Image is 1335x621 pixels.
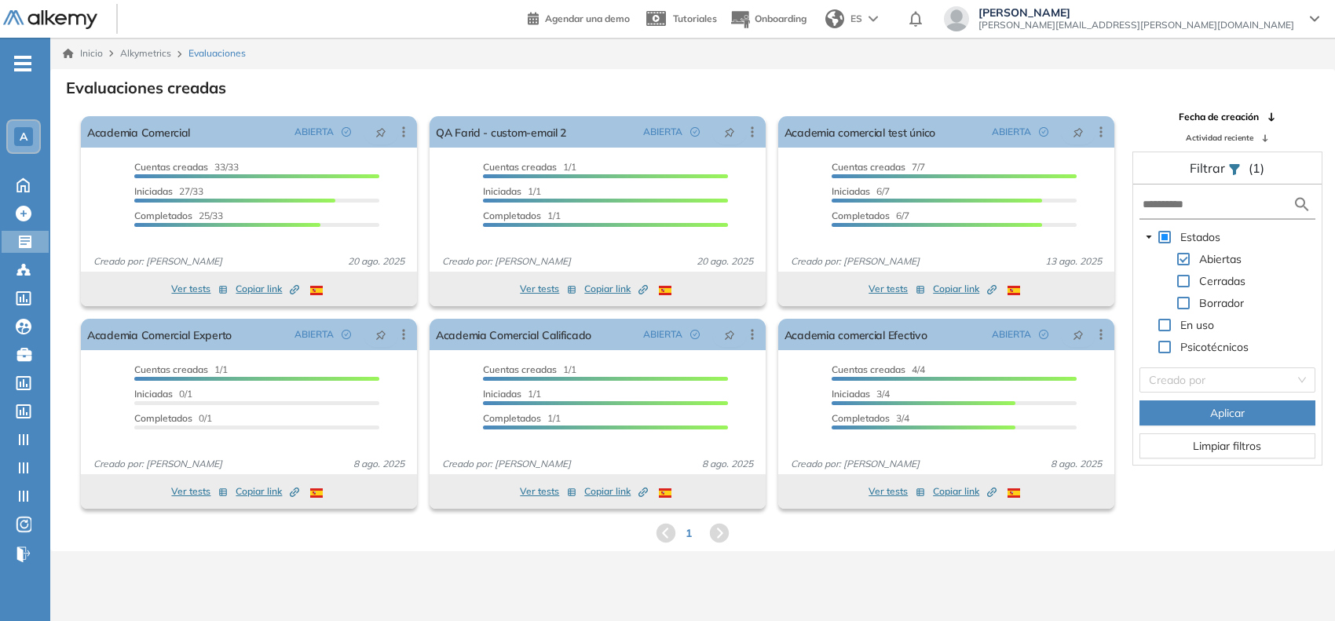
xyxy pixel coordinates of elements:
button: Copiar link [236,279,299,298]
h3: Evaluaciones creadas [66,79,226,97]
span: Cuentas creadas [483,161,557,173]
span: Psicotécnicos [1177,338,1252,356]
button: Ver tests [171,279,228,298]
span: Creado por: [PERSON_NAME] [87,457,229,471]
img: ESP [1008,488,1020,498]
span: 1/1 [134,363,228,375]
span: Aplicar [1210,404,1245,422]
span: 25/33 [134,210,223,221]
span: En uso [1177,316,1217,334]
span: Abiertas [1199,252,1242,266]
a: Inicio [63,46,103,60]
span: pushpin [1073,126,1084,138]
span: check-circle [1039,127,1048,137]
span: Copiar link [933,484,997,499]
span: Completados [832,210,890,221]
span: check-circle [342,127,351,137]
span: ABIERTA [992,327,1031,342]
span: 0/1 [134,388,192,400]
span: 0/1 [134,412,212,424]
span: Copiar link [933,282,997,296]
span: Actividad reciente [1186,132,1253,144]
span: Completados [134,210,192,221]
span: Creado por: [PERSON_NAME] [785,254,926,268]
span: Borrador [1196,294,1247,312]
span: Iniciadas [832,388,870,400]
span: Cerradas [1199,274,1245,288]
span: check-circle [1039,330,1048,339]
span: Copiar link [584,484,648,499]
span: Filtrar [1190,160,1228,176]
span: 1/1 [483,363,576,375]
span: 8 ago. 2025 [347,457,411,471]
span: Limpiar filtros [1193,437,1261,455]
button: Copiar link [584,482,648,501]
button: Limpiar filtros [1139,433,1315,458]
span: Cuentas creadas [483,363,557,375]
span: ES [850,12,862,26]
a: Academia comercial Efectivo [785,319,927,350]
button: Ver tests [171,482,228,501]
span: pushpin [724,328,735,341]
span: ABIERTA [294,125,334,139]
span: 1/1 [483,388,541,400]
span: 6/7 [832,210,909,221]
span: Estados [1177,228,1223,247]
span: Borrador [1199,296,1244,310]
span: Completados [483,412,541,424]
span: (1) [1249,159,1264,177]
button: Copiar link [933,279,997,298]
button: Ver tests [520,279,576,298]
span: Iniciadas [832,185,870,197]
span: Alkymetrics [120,47,171,59]
span: Tutoriales [673,13,717,24]
button: Ver tests [869,279,925,298]
button: pushpin [364,119,398,144]
a: QA Farid - custom-email 2 [436,116,566,148]
img: ESP [310,286,323,295]
img: search icon [1293,195,1311,214]
button: Copiar link [933,482,997,501]
span: Cerradas [1196,272,1249,290]
span: ABIERTA [643,125,682,139]
span: A [20,130,27,143]
span: 1/1 [483,412,561,424]
button: pushpin [1061,119,1095,144]
button: Copiar link [584,279,648,298]
span: ABIERTA [294,327,334,342]
a: Academia Comercial Calificado [436,319,591,350]
span: Completados [483,210,541,221]
span: Agendar una demo [545,13,630,24]
button: pushpin [712,119,747,144]
img: Logo [3,10,97,30]
span: Cuentas creadas [832,161,905,173]
span: pushpin [1073,328,1084,341]
span: 8 ago. 2025 [1044,457,1108,471]
span: Iniciadas [134,185,173,197]
span: 13 ago. 2025 [1039,254,1108,268]
a: Academia comercial test único [785,116,935,148]
span: Psicotécnicos [1180,340,1249,354]
span: pushpin [724,126,735,138]
span: check-circle [342,330,351,339]
img: ESP [659,488,671,498]
span: caret-down [1145,233,1153,241]
span: Onboarding [755,13,806,24]
span: [PERSON_NAME][EMAIL_ADDRESS][PERSON_NAME][DOMAIN_NAME] [978,19,1294,31]
span: check-circle [690,127,700,137]
span: check-circle [690,330,700,339]
button: pushpin [712,322,747,347]
img: world [825,9,844,28]
span: 1/1 [483,161,576,173]
a: Academia Comercial Experto [87,319,232,350]
button: Aplicar [1139,400,1315,426]
span: Copiar link [584,282,648,296]
button: Copiar link [236,482,299,501]
span: Copiar link [236,484,299,499]
span: 7/7 [832,161,925,173]
span: ABIERTA [992,125,1031,139]
button: pushpin [1061,322,1095,347]
span: 1/1 [483,185,541,197]
span: Creado por: [PERSON_NAME] [436,254,577,268]
span: ABIERTA [643,327,682,342]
